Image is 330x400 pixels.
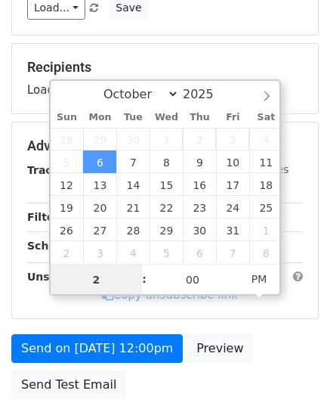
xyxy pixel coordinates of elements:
input: Hour [51,265,143,295]
a: Send on [DATE] 12:00pm [11,334,183,363]
span: Mon [83,113,116,122]
span: November 6, 2025 [183,241,216,264]
a: Copy unsubscribe link [102,288,238,302]
span: November 2, 2025 [51,241,84,264]
span: Thu [183,113,216,122]
span: October 25, 2025 [249,196,282,219]
span: Tue [116,113,150,122]
span: Sat [249,113,282,122]
span: September 30, 2025 [116,128,150,150]
span: October 15, 2025 [150,173,183,196]
span: September 28, 2025 [51,128,84,150]
div: Loading... [27,59,303,98]
span: November 8, 2025 [249,241,282,264]
strong: Tracking [27,164,78,176]
span: October 27, 2025 [83,219,116,241]
input: Minute [146,265,239,295]
span: October 24, 2025 [216,196,249,219]
span: October 13, 2025 [83,173,116,196]
span: October 28, 2025 [116,219,150,241]
span: November 1, 2025 [249,219,282,241]
span: October 19, 2025 [51,196,84,219]
h5: Advanced [27,138,303,154]
span: October 3, 2025 [216,128,249,150]
span: October 16, 2025 [183,173,216,196]
a: Send Test Email [11,371,126,399]
strong: Filters [27,211,66,223]
span: October 8, 2025 [150,150,183,173]
span: October 18, 2025 [249,173,282,196]
span: October 2, 2025 [183,128,216,150]
span: October 21, 2025 [116,196,150,219]
span: Click to toggle [239,264,280,294]
span: October 11, 2025 [249,150,282,173]
iframe: Chat Widget [254,327,330,400]
span: November 3, 2025 [83,241,116,264]
span: October 12, 2025 [51,173,84,196]
span: : [142,264,146,294]
span: October 30, 2025 [183,219,216,241]
span: October 20, 2025 [83,196,116,219]
h5: Recipients [27,59,303,76]
span: Sun [51,113,84,122]
a: Preview [187,334,253,363]
span: October 17, 2025 [216,173,249,196]
span: November 7, 2025 [216,241,249,264]
span: October 31, 2025 [216,219,249,241]
span: September 29, 2025 [83,128,116,150]
span: November 4, 2025 [116,241,150,264]
input: Year [179,87,233,101]
strong: Unsubscribe [27,271,101,283]
span: October 23, 2025 [183,196,216,219]
span: October 29, 2025 [150,219,183,241]
span: November 5, 2025 [150,241,183,264]
span: Fri [216,113,249,122]
span: October 1, 2025 [150,128,183,150]
span: October 22, 2025 [150,196,183,219]
strong: Schedule [27,240,82,252]
span: Wed [150,113,183,122]
span: October 6, 2025 [83,150,116,173]
span: October 26, 2025 [51,219,84,241]
span: October 14, 2025 [116,173,150,196]
span: October 4, 2025 [249,128,282,150]
span: October 10, 2025 [216,150,249,173]
span: October 9, 2025 [183,150,216,173]
span: October 7, 2025 [116,150,150,173]
span: October 5, 2025 [51,150,84,173]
